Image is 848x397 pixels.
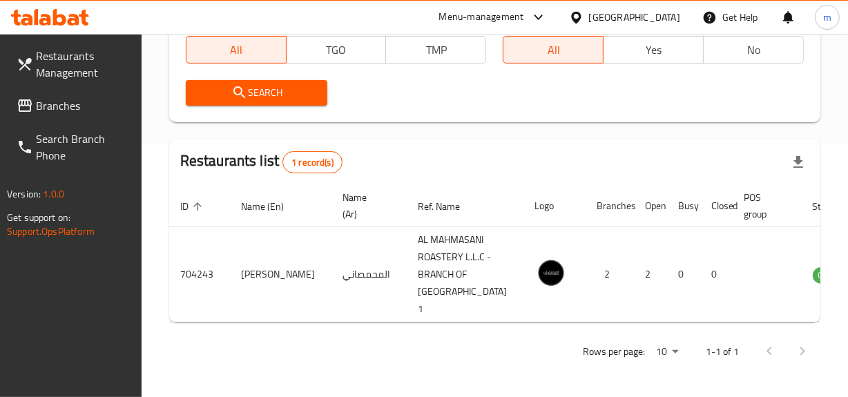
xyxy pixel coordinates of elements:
span: 1.0.0 [43,185,64,203]
span: Yes [609,40,698,60]
button: TMP [385,36,486,64]
span: TMP [392,40,481,60]
span: All [509,40,598,60]
span: 1 record(s) [283,156,342,169]
td: 2 [586,227,634,322]
span: Version: [7,185,41,203]
th: Open [634,185,667,227]
td: المحمصاني [331,227,407,322]
div: [GEOGRAPHIC_DATA] [589,10,680,25]
span: TGO [292,40,381,60]
button: Yes [603,36,704,64]
div: Menu-management [439,9,524,26]
div: Rows per page: [651,342,684,362]
button: Search [186,80,328,106]
th: Logo [523,185,586,227]
th: Branches [586,185,634,227]
button: No [703,36,804,64]
span: Branches [36,97,131,114]
td: 0 [667,227,700,322]
span: No [709,40,798,60]
span: Ref. Name [418,198,478,215]
span: Get support on: [7,209,70,226]
span: Name (En) [241,198,302,215]
td: 704243 [169,227,230,322]
a: Restaurants Management [6,39,142,89]
button: TGO [286,36,387,64]
a: Search Branch Phone [6,122,142,172]
a: Support.OpsPlatform [7,222,95,240]
a: Branches [6,89,142,122]
span: OPEN [813,267,847,283]
img: Al Mahmasani [534,255,569,289]
span: m [823,10,831,25]
p: Rows per page: [583,343,645,360]
p: 1-1 of 1 [706,343,739,360]
td: [PERSON_NAME] [230,227,331,322]
span: Restaurants Management [36,48,131,81]
span: Name (Ar) [343,189,390,222]
span: Search Branch Phone [36,130,131,164]
h2: Restaurants list [180,151,343,173]
span: POS group [744,189,785,222]
td: 0 [700,227,733,322]
td: 2 [634,227,667,322]
span: ID [180,198,206,215]
span: Search [197,84,317,101]
div: OPEN [813,267,847,284]
div: Total records count [282,151,343,173]
div: Export file [782,146,815,179]
button: All [503,36,604,64]
span: All [192,40,281,60]
th: Busy [667,185,700,227]
th: Closed [700,185,733,227]
button: All [186,36,287,64]
td: AL MAHMASANI ROASTERY L.L.C - BRANCH OF [GEOGRAPHIC_DATA] 1 [407,227,523,322]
